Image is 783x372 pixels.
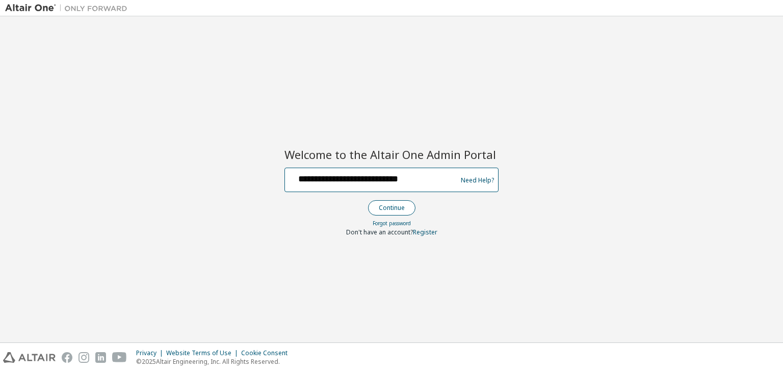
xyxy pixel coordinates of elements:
img: altair_logo.svg [3,352,56,363]
img: linkedin.svg [95,352,106,363]
div: Cookie Consent [241,349,294,357]
img: instagram.svg [79,352,89,363]
p: © 2025 Altair Engineering, Inc. All Rights Reserved. [136,357,294,366]
div: Privacy [136,349,166,357]
img: youtube.svg [112,352,127,363]
img: facebook.svg [62,352,72,363]
span: Don't have an account? [346,228,413,236]
h2: Welcome to the Altair One Admin Portal [284,147,499,162]
a: Forgot password [373,220,411,227]
div: Website Terms of Use [166,349,241,357]
a: Register [413,228,437,236]
img: Altair One [5,3,133,13]
button: Continue [368,200,415,216]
